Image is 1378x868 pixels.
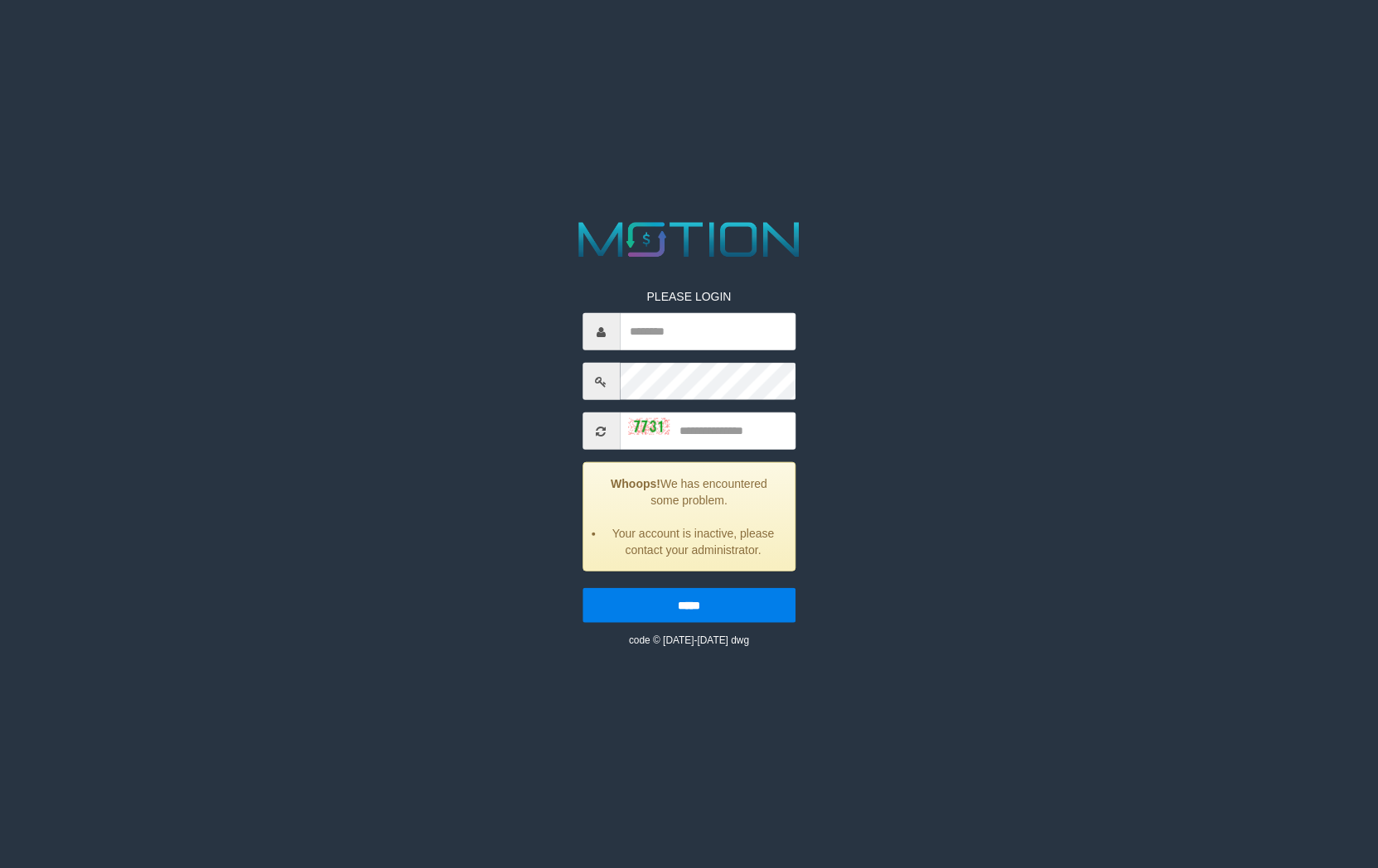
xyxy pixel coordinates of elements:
img: MOTION_logo.png [568,216,810,263]
small: code © [DATE]-[DATE] dwg [629,634,749,646]
strong: Whoops! [611,477,660,490]
li: Your account is inactive, please contact your administrator. [604,525,782,558]
img: captcha [628,417,670,434]
div: We has encountered some problem. [583,462,795,571]
p: PLEASE LOGIN [583,288,795,305]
